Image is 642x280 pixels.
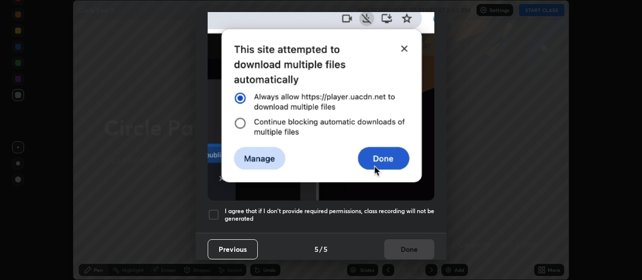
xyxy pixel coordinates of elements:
[324,244,328,254] h4: 5
[319,244,323,254] h4: /
[314,244,318,254] h4: 5
[208,239,258,259] button: Previous
[225,207,434,223] h5: I agree that if I don't provide required permissions, class recording will not be generated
